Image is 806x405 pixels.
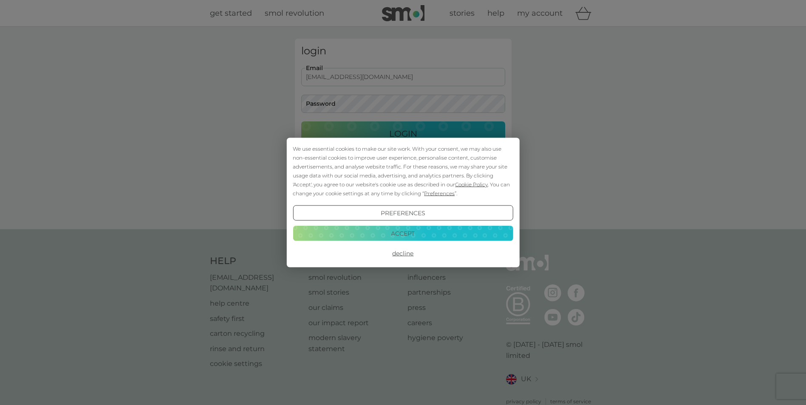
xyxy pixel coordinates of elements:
[293,246,513,261] button: Decline
[293,205,513,221] button: Preferences
[424,190,455,197] span: Preferences
[293,144,513,198] div: We use essential cookies to make our site work. With your consent, we may also use non-essential ...
[286,138,519,267] div: Cookie Consent Prompt
[293,225,513,241] button: Accept
[455,181,488,188] span: Cookie Policy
